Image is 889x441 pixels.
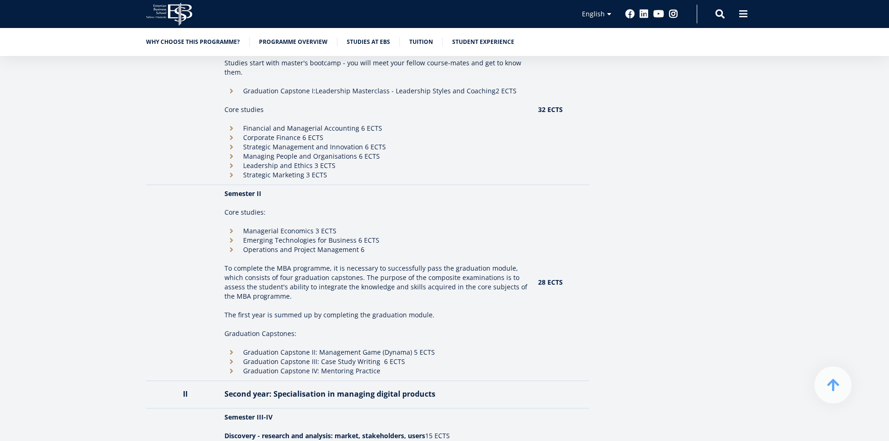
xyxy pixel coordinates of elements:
[222,0,252,9] span: Last Name
[11,154,90,162] span: Technology Innovation MBA
[224,105,528,114] p: Core studies
[224,86,528,96] li: Graduation Capstone I: 2 ECTS
[224,413,273,421] strong: Semester III-IV
[625,9,635,19] a: Facebook
[224,245,528,254] li: Operations and Project Management 6
[224,161,528,170] li: Leadership and Ethics 3 ECTS
[224,264,528,301] p: To complete the MBA programme, it is necessary to successfully pass the graduation module, which ...
[538,278,563,287] strong: 28 ECTS
[347,37,390,47] a: Studies at EBS
[224,236,528,245] li: Emerging Technologies for Business 6 ECTS
[224,58,528,77] p: Studies start with master's bootcamp - you will meet your fellow course-mates and get to know them.
[224,431,528,441] p: 15 ECTS
[224,301,528,329] p: The first year is summed up by completing the graduation module.
[224,348,528,357] li: Graduation Capstone II: Management Game (Dynama) 5 ECTS
[220,381,533,408] th: Second year: Specialisation in managing digital products
[259,37,328,47] a: Programme overview
[146,381,220,408] th: II
[409,37,433,47] a: Tuition
[224,431,425,440] strong: Discovery - research and analysis: market, stakeholders, users
[2,130,8,136] input: One-year MBA (in Estonian)
[224,226,528,236] li: Managerial Economics 3 ECTS
[146,37,240,47] a: Why choose this programme?
[11,130,87,138] span: One-year MBA (in Estonian)
[639,9,649,19] a: Linkedin
[224,329,528,338] p: Graduation Capstones:
[653,9,664,19] a: Youtube
[224,208,528,217] p: Core studies:
[315,86,496,95] b: Leadership Masterclass - Leadership Styles and Coaching
[224,133,528,142] li: Corporate Finance 6 ECTS
[224,142,528,152] li: Strategic Management and Innovation 6 ECTS
[2,154,8,161] input: Technology Innovation MBA
[452,37,514,47] a: Student experience
[224,170,528,180] li: Strategic Marketing 3 ECTS
[2,142,8,148] input: Two-year MBA
[224,366,528,376] li: Graduation Capstone IV: Mentoring Practice
[224,124,528,133] li: Financial and Managerial Accounting 6 ECTS
[538,105,563,114] strong: 32 ECTS
[224,152,528,161] li: Managing People and Organisations 6 ECTS
[669,9,678,19] a: Instagram
[224,189,261,198] strong: Semester II
[224,357,528,366] li: Graduation Capstone III: Case Study Writing 6 ECTS
[11,142,51,150] span: Two-year MBA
